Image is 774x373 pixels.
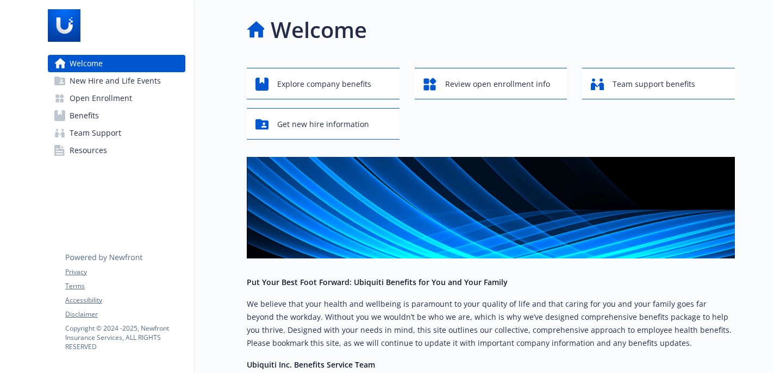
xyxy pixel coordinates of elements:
[613,74,695,94] span: Team support benefits
[247,108,400,140] button: Get new hire information
[65,281,185,291] a: Terms
[247,157,735,258] img: overview page banner
[271,14,367,46] h1: Welcome
[65,324,185,351] p: Copyright © 2024 - 2025 , Newfront Insurance Services, ALL RIGHTS RESERVED
[70,124,121,142] span: Team Support
[582,68,735,99] button: Team support benefits
[65,295,185,305] a: Accessibility
[277,74,371,94] span: Explore company benefits
[247,68,400,99] button: Explore company benefits
[65,309,185,319] a: Disclaimer
[48,55,185,72] a: Welcome
[65,267,185,277] a: Privacy
[48,72,185,90] a: New Hire and Life Events
[70,72,161,90] span: New Hire and Life Events
[48,90,185,107] a: Open Enrollment
[70,142,107,159] span: Resources
[445,74,550,94] span: Review open enrollment info
[247,298,735,350] p: We believe that your health and wellbeing is paramount to your quality of life and that caring fo...
[70,107,99,124] span: Benefits
[48,142,185,159] a: Resources
[48,107,185,124] a: Benefits
[70,90,132,107] span: Open Enrollment
[48,124,185,142] a: Team Support
[415,68,567,99] button: Review open enrollment info
[277,114,369,135] span: Get new hire information
[247,277,508,287] strong: Put Your Best Foot Forward: Ubiquiti Benefits for You and Your Family
[70,55,103,72] span: Welcome
[247,359,375,370] strong: Ubiquiti Inc. Benefits Service Team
